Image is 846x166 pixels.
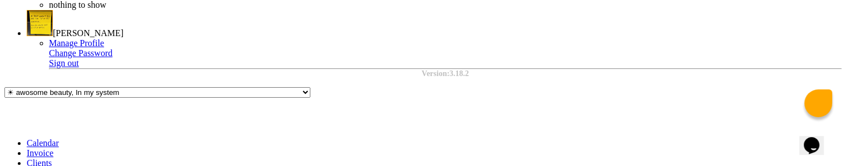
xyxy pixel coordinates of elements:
iframe: chat widget [799,122,835,155]
a: Calendar [27,138,59,148]
a: Sign out [49,58,79,68]
div: Version:3.18.2 [49,69,842,78]
img: Dhiraj Mokal [27,10,53,36]
a: Invoice [27,148,53,158]
a: Manage Profile [49,38,104,48]
span: [PERSON_NAME] [53,28,123,38]
a: Change Password [49,48,112,58]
